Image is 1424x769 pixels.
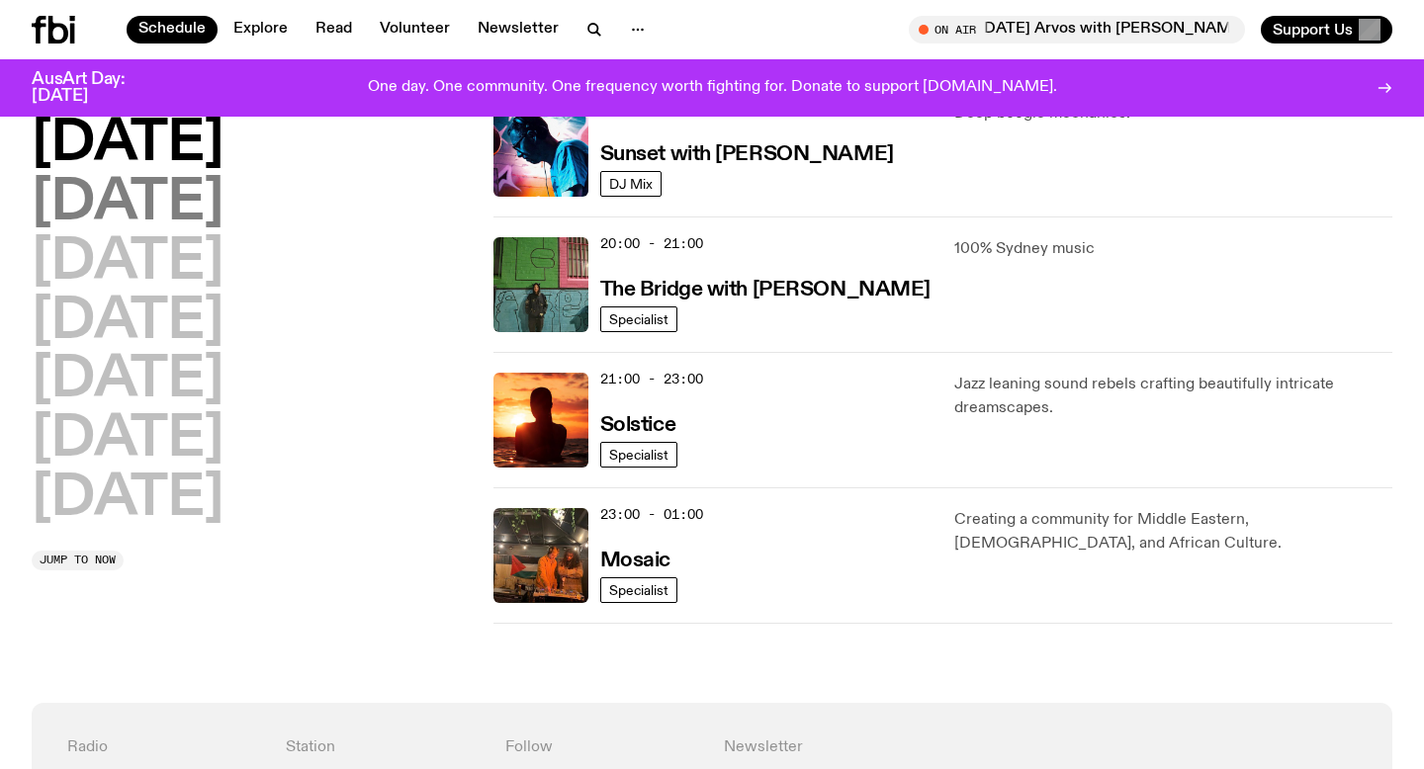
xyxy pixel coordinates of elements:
[32,551,124,570] button: Jump to now
[954,508,1392,555] p: Creating a community for Middle Eastern, [DEMOGRAPHIC_DATA], and African Culture.
[600,505,703,524] span: 23:00 - 01:00
[493,102,588,197] img: Simon Caldwell stands side on, looking downwards. He has headphones on. Behind him is a brightly ...
[40,555,116,565] span: Jump to now
[600,234,703,253] span: 20:00 - 21:00
[466,16,571,43] a: Newsletter
[32,353,223,408] button: [DATE]
[32,295,223,350] button: [DATE]
[127,16,218,43] a: Schedule
[32,176,223,231] button: [DATE]
[32,235,223,291] button: [DATE]
[493,508,588,603] img: Tommy and Jono Playing at a fundraiser for Palestine
[609,311,668,326] span: Specialist
[600,306,677,332] a: Specialist
[600,280,931,300] h3: The Bridge with [PERSON_NAME]
[304,16,364,43] a: Read
[609,176,653,191] span: DJ Mix
[32,471,223,527] button: [DATE]
[32,412,223,468] button: [DATE]
[600,411,675,436] a: Solstice
[600,370,703,388] span: 21:00 - 23:00
[493,373,588,468] img: A girl standing in the ocean as waist level, staring into the rise of the sun.
[954,373,1392,420] p: Jazz leaning sound rebels crafting beautifully intricate dreamscapes.
[600,551,670,571] h3: Mosaic
[600,276,931,300] a: The Bridge with [PERSON_NAME]
[600,415,675,436] h3: Solstice
[600,144,894,165] h3: Sunset with [PERSON_NAME]
[286,738,481,757] h4: Station
[1261,16,1392,43] button: Support Us
[609,447,668,462] span: Specialist
[600,442,677,468] a: Specialist
[724,738,1138,757] h4: Newsletter
[600,577,677,603] a: Specialist
[222,16,300,43] a: Explore
[32,117,223,172] button: [DATE]
[609,582,668,597] span: Specialist
[1273,21,1353,39] span: Support Us
[32,71,158,105] h3: AusArt Day: [DATE]
[368,16,462,43] a: Volunteer
[368,79,1057,97] p: One day. One community. One frequency worth fighting for. Donate to support [DOMAIN_NAME].
[909,16,1245,43] button: On Air[DATE] Arvos with [PERSON_NAME]
[600,547,670,571] a: Mosaic
[493,237,588,332] img: Amelia Sparke is wearing a black hoodie and pants, leaning against a blue, green and pink wall wi...
[954,237,1392,261] p: 100% Sydney music
[600,140,894,165] a: Sunset with [PERSON_NAME]
[67,738,262,757] h4: Radio
[505,738,700,757] h4: Follow
[600,171,662,197] a: DJ Mix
